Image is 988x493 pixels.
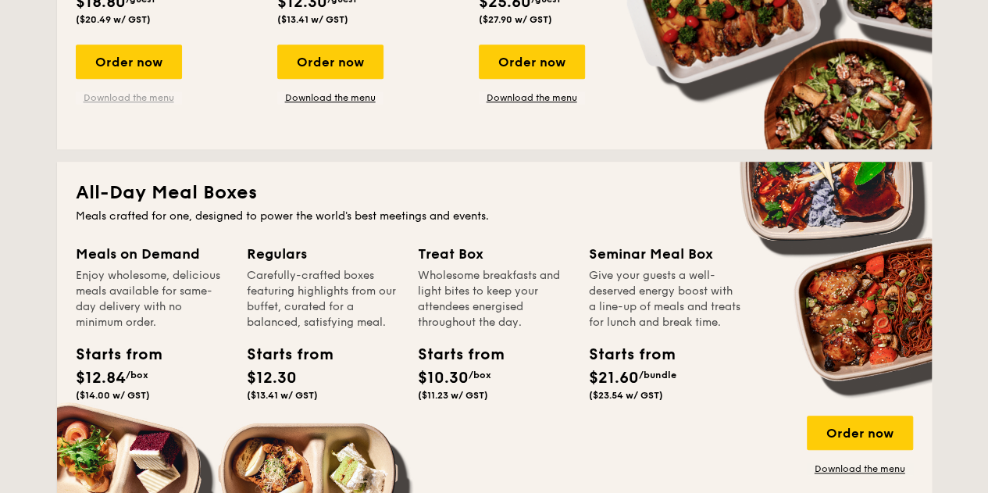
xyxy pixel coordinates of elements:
[589,343,659,366] div: Starts from
[76,91,182,104] a: Download the menu
[418,343,488,366] div: Starts from
[277,91,383,104] a: Download the menu
[76,45,182,79] div: Order now
[418,369,469,388] span: $10.30
[76,390,150,401] span: ($14.00 w/ GST)
[479,91,585,104] a: Download the menu
[247,268,399,330] div: Carefully-crafted boxes featuring highlights from our buffet, curated for a balanced, satisfying ...
[126,370,148,380] span: /box
[247,390,318,401] span: ($13.41 w/ GST)
[418,268,570,330] div: Wholesome breakfasts and light bites to keep your attendees energised throughout the day.
[589,390,663,401] span: ($23.54 w/ GST)
[589,369,639,388] span: $21.60
[76,14,151,25] span: ($20.49 w/ GST)
[277,14,348,25] span: ($13.41 w/ GST)
[589,268,741,330] div: Give your guests a well-deserved energy boost with a line-up of meals and treats for lunch and br...
[247,243,399,265] div: Regulars
[247,343,317,366] div: Starts from
[469,370,491,380] span: /box
[277,45,383,79] div: Order now
[479,14,552,25] span: ($27.90 w/ GST)
[418,243,570,265] div: Treat Box
[639,370,676,380] span: /bundle
[76,268,228,330] div: Enjoy wholesome, delicious meals available for same-day delivery with no minimum order.
[76,369,126,388] span: $12.84
[479,45,585,79] div: Order now
[589,243,741,265] div: Seminar Meal Box
[76,243,228,265] div: Meals on Demand
[76,209,913,224] div: Meals crafted for one, designed to power the world's best meetings and events.
[807,416,913,450] div: Order now
[807,463,913,475] a: Download the menu
[247,369,297,388] span: $12.30
[76,343,146,366] div: Starts from
[76,180,913,205] h2: All-Day Meal Boxes
[418,390,488,401] span: ($11.23 w/ GST)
